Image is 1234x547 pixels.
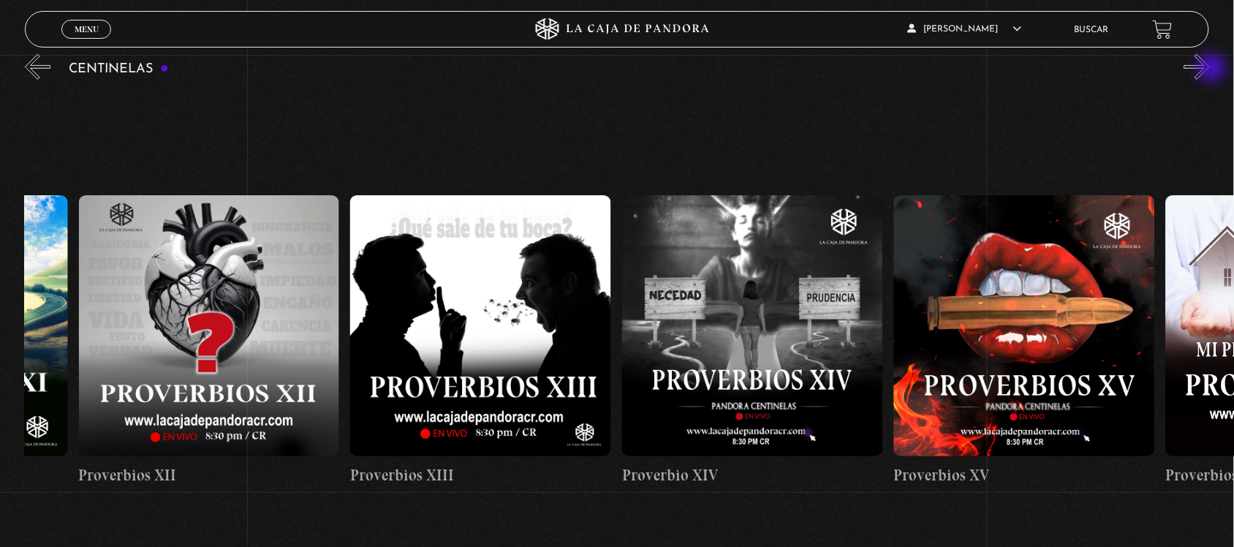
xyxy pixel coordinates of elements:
[25,54,50,80] button: Previous
[894,464,1155,487] h4: Proverbios XV
[79,464,340,487] h4: Proverbios XII
[622,464,883,487] h4: Proverbio XIV
[1184,54,1210,80] button: Next
[75,25,99,34] span: Menu
[350,464,611,487] h4: Proverbios XIII
[1075,26,1109,34] a: Buscar
[69,62,169,76] h3: Centinelas
[1153,19,1173,39] a: View your shopping cart
[908,25,1022,34] span: [PERSON_NAME]
[69,37,104,48] span: Cerrar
